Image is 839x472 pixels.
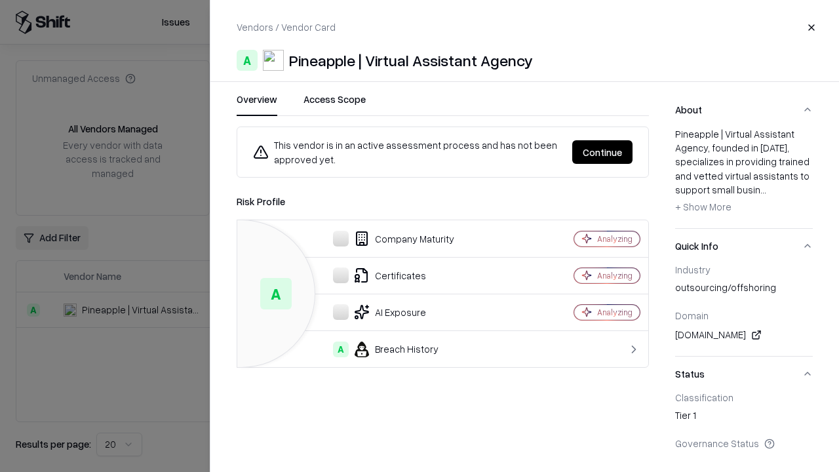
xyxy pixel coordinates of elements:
button: + Show More [675,197,732,218]
div: Pineapple | Virtual Assistant Agency [289,50,533,71]
span: ... [760,184,766,195]
div: Pineapple | Virtual Assistant Agency, founded in [DATE], specializes in providing trained and vet... [675,127,813,218]
div: Governance Status [675,437,813,449]
div: Analyzing [597,307,633,318]
button: Overview [237,92,277,116]
div: Analyzing [597,233,633,245]
span: + Show More [675,201,732,212]
button: Access Scope [303,92,366,116]
div: Analyzing [597,270,633,281]
div: Domain [675,309,813,321]
div: Breach History [248,342,528,357]
div: A [237,50,258,71]
div: AI Exposure [248,304,528,320]
div: Classification [675,391,813,403]
div: About [675,127,813,228]
button: Status [675,357,813,391]
div: Company Maturity [248,231,528,246]
div: A [260,278,292,309]
button: About [675,92,813,127]
div: Risk Profile [237,193,649,209]
div: This vendor is in an active assessment process and has not been approved yet. [253,138,562,167]
p: Vendors / Vendor Card [237,20,336,34]
button: Continue [572,140,633,164]
div: [DOMAIN_NAME] [675,327,813,343]
button: Quick Info [675,229,813,264]
img: Pineapple | Virtual Assistant Agency [263,50,284,71]
div: Industry [675,264,813,275]
div: A [333,342,349,357]
div: outsourcing/offshoring [675,281,813,299]
div: Quick Info [675,264,813,356]
div: Tier 1 [675,408,813,427]
div: Certificates [248,267,528,283]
